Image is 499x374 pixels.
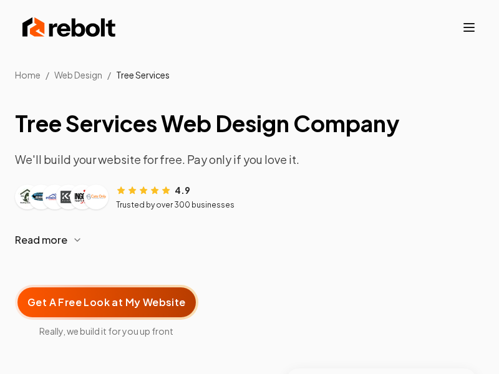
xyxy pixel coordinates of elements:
img: Customer logo 2 [31,187,51,207]
a: Get A Free Look at My WebsiteReally, we build it for you up front [15,265,198,337]
h1: Tree Services Web Design Company [15,111,484,136]
p: Trusted by over 300 businesses [116,200,235,210]
img: Customer logo 6 [86,187,106,207]
button: Get A Free Look at My Website [15,285,198,320]
img: Customer logo 1 [17,187,37,207]
img: Rebolt Logo [22,15,116,40]
article: Customer reviews [15,183,484,210]
span: 4.9 [175,184,190,196]
div: Rating: 4.9 out of 5 stars [116,183,190,196]
li: / [107,69,111,81]
a: Home [15,69,41,80]
button: Read more [15,225,484,255]
span: Really, we build it for you up front [15,325,198,337]
span: Read more [15,233,67,247]
p: We'll build your website for free. Pay only if you love it. [15,151,484,168]
img: Customer logo 4 [59,187,79,207]
span: Get A Free Look at My Website [27,295,186,310]
span: Tree Services [116,69,170,80]
button: Toggle mobile menu [462,20,477,35]
div: Customer logos [15,185,109,209]
span: Web Design [54,69,102,80]
li: / [46,69,49,81]
img: Customer logo 5 [72,187,92,207]
img: Customer logo 3 [45,187,65,207]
